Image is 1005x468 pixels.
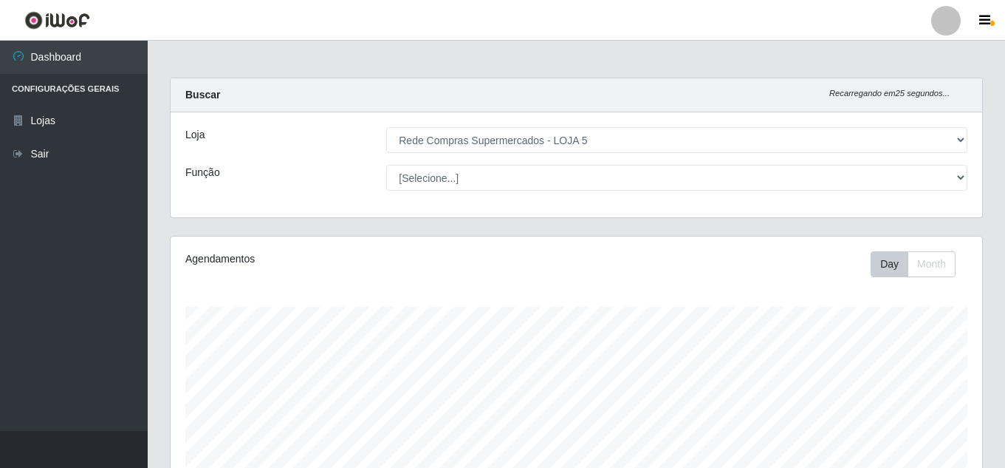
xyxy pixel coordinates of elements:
[829,89,950,98] i: Recarregando em 25 segundos...
[871,251,967,277] div: Toolbar with button groups
[185,251,498,267] div: Agendamentos
[871,251,956,277] div: First group
[185,165,220,180] label: Função
[24,11,90,30] img: CoreUI Logo
[908,251,956,277] button: Month
[185,127,205,143] label: Loja
[185,89,220,101] strong: Buscar
[871,251,908,277] button: Day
